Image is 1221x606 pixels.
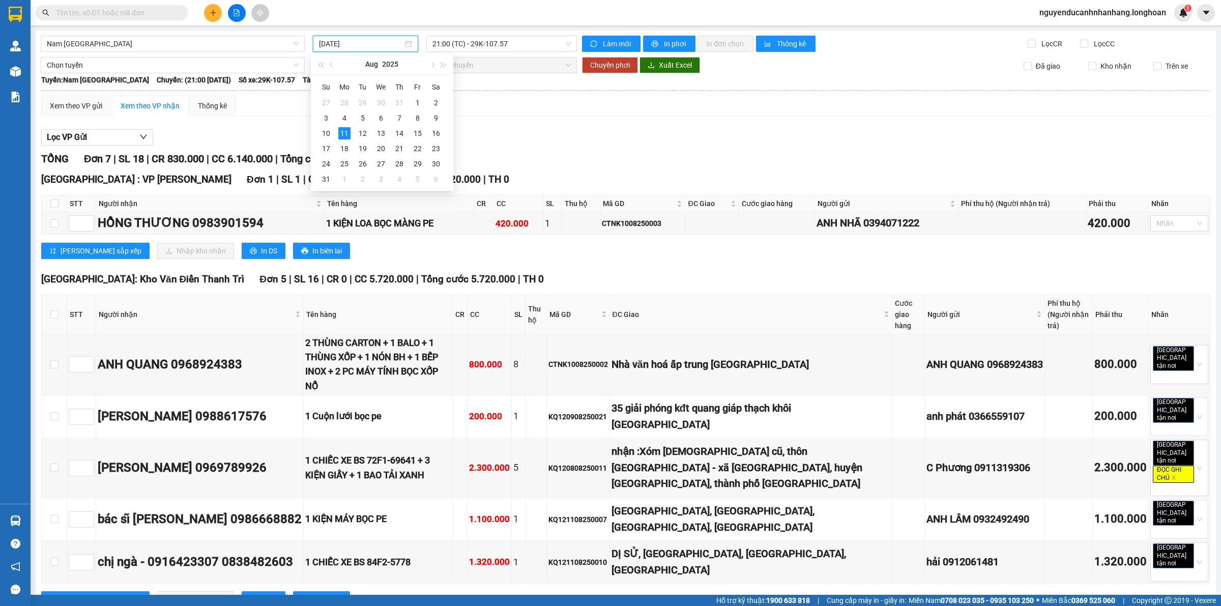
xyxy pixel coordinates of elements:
[85,410,92,416] span: up
[1178,458,1183,464] span: close
[354,126,372,141] td: 2025-08-12
[85,358,92,364] span: up
[412,173,424,185] div: 5
[82,512,94,520] span: Increase Value
[412,158,424,170] div: 29
[305,453,451,482] div: 1 CHIẾC XE BS 72F1-69641 + 3 KIỆN GIẤY + 1 BAO TẢI XANH
[41,129,153,146] button: Lọc VP Gửi
[926,460,1043,476] div: C Phương 0911319306
[1161,61,1192,72] span: Trên xe
[82,223,94,231] span: Decrease Value
[1031,6,1174,19] span: nguyenducanhnhanhang.longhoan
[547,334,610,395] td: CTNK1008250002
[10,92,21,102] img: solution-icon
[427,79,445,95] th: Sa
[427,141,445,156] td: 2025-08-23
[612,503,891,535] div: [GEOGRAPHIC_DATA], [GEOGRAPHIC_DATA], [GEOGRAPHIC_DATA], [GEOGRAPHIC_DATA]
[317,156,335,171] td: 2025-08-24
[157,74,231,85] span: Chuyến: (21:00 [DATE])
[926,511,1043,527] div: ANH LÂM 0932492490
[338,173,351,185] div: 1
[590,40,599,48] span: sync
[1153,398,1194,423] span: [GEOGRAPHIC_DATA] tận nơi
[85,469,92,475] span: down
[375,112,387,124] div: 6
[1151,309,1207,320] div: Nhãn
[390,95,409,110] td: 2025-07-31
[335,95,354,110] td: 2025-07-28
[372,171,390,187] td: 2025-09-03
[261,245,277,256] span: In DS
[10,515,21,526] img: warehouse-icon
[275,153,278,165] span: |
[1178,415,1183,420] span: close
[648,62,655,70] span: download
[547,438,610,498] td: KQ120808250011
[432,36,571,51] span: 21:00 (TC) - 29K-107.57
[320,97,332,109] div: 27
[317,95,335,110] td: 2025-07-27
[82,468,94,476] span: Decrease Value
[526,295,547,334] th: Thu hộ
[338,97,351,109] div: 28
[664,38,687,49] span: In phơi
[1093,295,1149,334] th: Phải thu
[612,357,891,372] div: Nhà văn hoá ấp trung [GEOGRAPHIC_DATA]
[892,295,925,334] th: Cước giao hàng
[432,57,571,73] span: Chọn chuyến
[67,295,96,334] th: STT
[512,295,526,334] th: SL
[276,174,279,185] span: |
[251,4,269,22] button: aim
[85,461,92,468] span: up
[233,9,240,16] span: file-add
[357,158,369,170] div: 26
[427,95,445,110] td: 2025-08-02
[312,245,342,256] span: In biên lai
[958,195,1086,212] th: Phí thu hộ (Người nhận trả)
[85,418,92,424] span: down
[304,295,453,334] th: Tên hàng
[147,153,149,165] span: |
[1096,61,1136,72] span: Kho nhận
[289,273,292,285] span: |
[41,273,244,285] span: [GEOGRAPHIC_DATA]: Kho Văn Điển Thanh Trì
[41,76,149,84] b: Tuyến: Nam [GEOGRAPHIC_DATA]
[409,141,427,156] td: 2025-08-22
[350,273,352,285] span: |
[1202,8,1211,17] span: caret-down
[817,215,956,231] div: ANH NHÃ 0394071222
[319,38,403,49] input: 11/08/2025
[427,156,445,171] td: 2025-08-30
[317,171,335,187] td: 2025-08-31
[82,520,94,527] span: Decrease Value
[23,15,214,26] strong: BIÊN NHẬN VẬN CHUYỂN BẢO AN EXPRESS
[639,57,700,73] button: downloadXuất Excel
[47,131,87,143] span: Lọc VP Gửi
[1153,501,1194,526] span: [GEOGRAPHIC_DATA] tận nơi
[409,110,427,126] td: 2025-08-08
[375,142,387,155] div: 20
[375,173,387,185] div: 3
[603,38,632,49] span: Làm mới
[613,309,882,320] span: ĐC Giao
[119,153,144,165] span: SL 18
[303,174,306,185] span: |
[82,417,94,424] span: Decrease Value
[338,112,351,124] div: 4
[372,141,390,156] td: 2025-08-20
[98,214,323,233] div: HỒNG THƯƠNG 0983901594
[317,126,335,141] td: 2025-08-10
[927,309,1034,320] span: Người gửi
[1178,363,1183,368] span: close
[393,142,405,155] div: 21
[305,336,451,393] div: 2 THÙNG CARTON + 1 BALO + 1 THÙNG XỐP + 1 NÓN BH + 1 BẾP INOX + 2 PC MÁY TÍNH BỌC XỐP NỔ
[320,112,332,124] div: 3
[427,171,445,187] td: 2025-09-06
[82,357,94,364] span: Increase Value
[430,97,442,109] div: 2
[513,460,524,475] div: 5
[926,357,1043,372] div: ANH QUANG 0968924383
[10,41,21,51] img: warehouse-icon
[261,594,277,605] span: In DS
